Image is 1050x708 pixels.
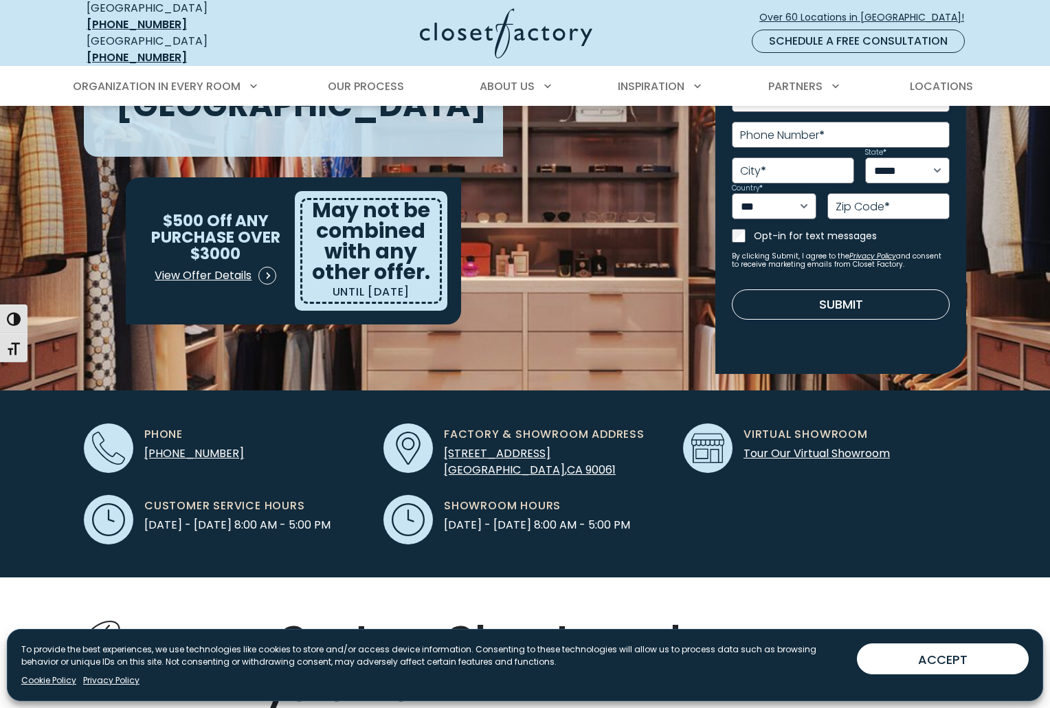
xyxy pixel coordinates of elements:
[144,517,331,533] span: [DATE] - [DATE] 8:00 AM - 5:00 PM
[144,498,305,514] span: Customer Service Hours
[744,445,890,461] a: Tour Our Virtual Showroom
[752,30,965,53] a: Schedule a Free Consultation
[87,33,286,66] div: [GEOGRAPHIC_DATA]
[312,195,430,287] span: May not be combined with any other offer.
[73,78,241,94] span: Organization in Every Room
[849,251,896,261] a: Privacy Policy
[585,462,616,478] span: 90061
[732,185,763,192] label: Country
[444,462,565,478] span: [GEOGRAPHIC_DATA]
[151,210,280,265] span: ANY PURCHASE OVER $3000
[740,130,825,141] label: Phone Number
[732,289,950,320] button: Submit
[691,432,724,465] img: Showroom icon
[732,252,950,269] small: By clicking Submit, I agree to the and consent to receive marketing emails from Closet Factory.
[768,78,823,94] span: Partners
[63,67,987,106] nav: Primary Menu
[21,643,846,668] p: To provide the best experiences, we use technologies like cookies to store and/or access device i...
[480,78,535,94] span: About Us
[21,674,76,687] a: Cookie Policy
[144,445,244,461] a: [PHONE_NUMBER]
[278,613,681,667] span: Custom Closets and
[84,598,269,670] span: Premium
[163,210,232,232] span: $500 Off
[420,8,592,58] img: Closet Factory Logo
[154,262,277,289] a: View Offer Details
[444,445,616,478] a: [STREET_ADDRESS] [GEOGRAPHIC_DATA],CA 90061
[910,78,973,94] span: Locations
[328,78,404,94] span: Our Process
[618,78,684,94] span: Inspiration
[444,445,550,461] span: [STREET_ADDRESS]
[87,16,187,32] a: [PHONE_NUMBER]
[144,426,183,443] span: Phone
[740,166,766,177] label: City
[754,229,950,243] label: Opt-in for text messages
[444,517,630,533] span: [DATE] - [DATE] 8:00 AM - 5:00 PM
[857,643,1029,674] button: ACCEPT
[744,426,868,443] span: Virtual Showroom
[759,5,976,30] a: Over 60 Locations in [GEOGRAPHIC_DATA]!
[759,10,975,25] span: Over 60 Locations in [GEOGRAPHIC_DATA]!
[444,426,645,443] span: Factory & Showroom Address
[155,267,252,284] span: View Offer Details
[87,49,187,65] a: [PHONE_NUMBER]
[865,149,886,156] label: State
[567,462,583,478] span: CA
[83,674,139,687] a: Privacy Policy
[333,283,410,302] p: UNTIL [DATE]
[836,201,890,212] label: Zip Code
[444,498,561,514] span: Showroom Hours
